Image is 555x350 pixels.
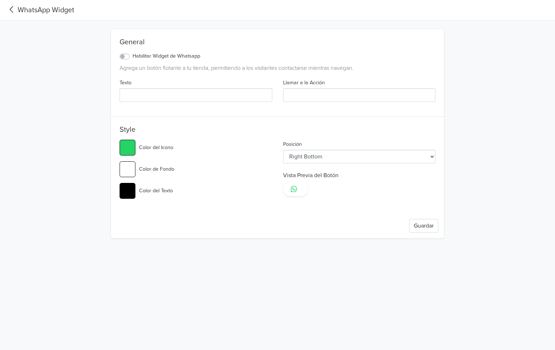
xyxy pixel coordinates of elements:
[6,5,74,15] a: WhatsApp Widget
[139,144,173,152] label: Color del Icono
[120,79,131,87] label: Texto
[283,172,436,179] h6: Vista Previa del Botón
[139,187,173,195] label: Color del Texto
[120,38,435,49] div: General
[133,52,200,60] label: Habilitar Widget de Whatsapp
[139,165,174,173] label: Color de Fondo
[120,64,435,72] div: Agrega un botón flotante a tu tienda, permitiendo a los visitantes contactarse mientras navegan.
[283,79,325,87] label: Llamar a la Acción
[283,140,302,148] label: Posición
[409,219,438,233] button: Guardar
[120,125,435,137] h5: Style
